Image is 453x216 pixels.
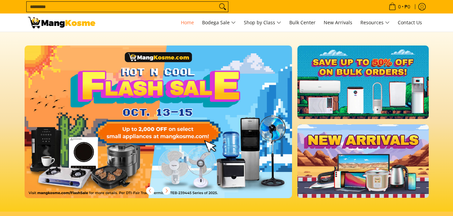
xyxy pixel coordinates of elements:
button: Previous [143,183,158,198]
a: Resources [357,13,393,32]
a: Home [177,13,197,32]
a: Contact Us [394,13,425,32]
span: Shop by Class [244,19,281,27]
a: New Arrivals [320,13,356,32]
span: 0 [397,4,402,9]
span: Bodega Sale [202,19,236,27]
span: Bulk Center [289,19,316,26]
img: Mang Kosme: Your Home Appliances Warehouse Sale Partner! [28,17,95,28]
button: Search [217,2,228,12]
span: New Arrivals [324,19,352,26]
a: Shop by Class [240,13,285,32]
a: More [25,45,314,209]
span: Resources [360,19,390,27]
span: Home [181,19,194,26]
span: • [387,3,412,10]
a: Bodega Sale [199,13,239,32]
span: Contact Us [398,19,422,26]
button: Next [159,183,174,198]
span: ₱0 [403,4,411,9]
nav: Main Menu [102,13,425,32]
a: Bulk Center [286,13,319,32]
